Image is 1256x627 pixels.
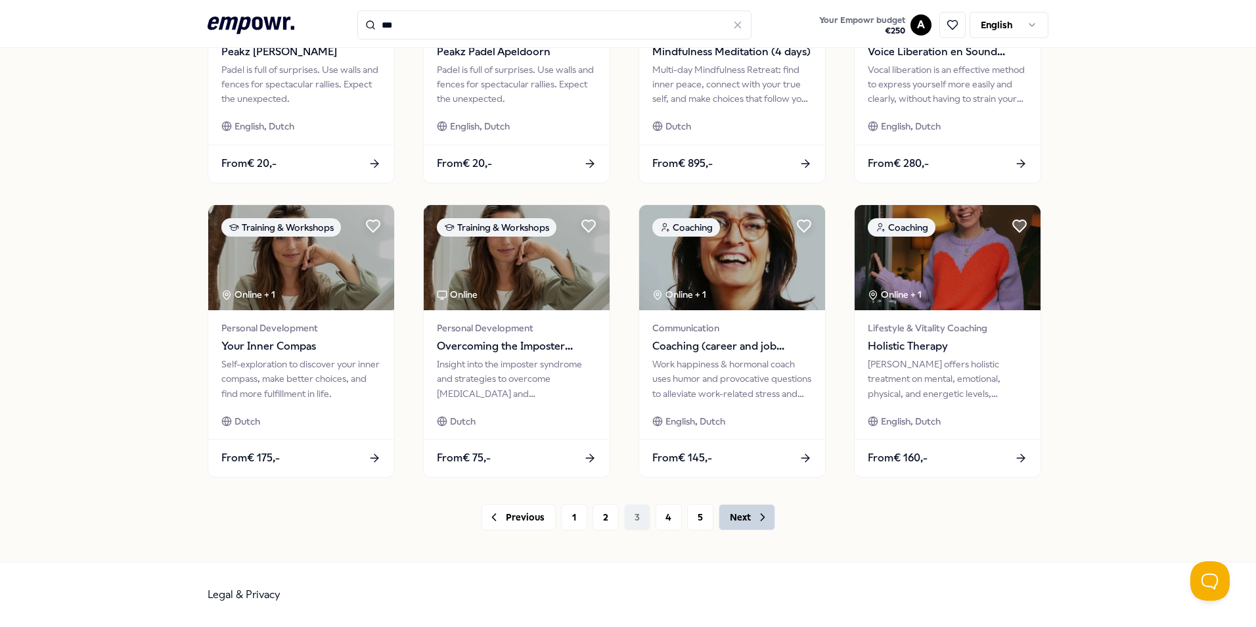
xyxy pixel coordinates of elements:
div: Multi-day Mindfulness Retreat: find inner peace, connect with your true self, and make choices th... [652,62,812,106]
div: Training & Workshops [437,218,556,237]
input: Search for products, categories or subcategories [357,11,751,39]
span: From € 280,- [868,155,929,172]
div: Online [437,287,478,302]
span: From € 160,- [868,450,928,467]
span: Holistic Therapy [868,338,1027,355]
span: From € 75,- [437,450,491,467]
img: package image [639,205,825,310]
span: English, Dutch [450,119,510,133]
button: Next [719,504,775,530]
div: Padel is full of surprises. Use walls and fences for spectacular rallies. Expect the unexpected. [437,62,596,106]
span: Your Empowr budget [819,15,905,26]
div: Online + 1 [652,287,706,302]
a: Legal & Privacy [208,588,280,601]
button: Your Empowr budget€250 [817,12,908,39]
span: Peakz [PERSON_NAME] [221,43,381,60]
a: Your Empowr budget€250 [814,11,910,39]
img: package image [208,205,394,310]
div: Self-exploration to discover your inner compass, make better choices, and find more fulfillment i... [221,357,381,401]
span: Peakz Padel Apeldoorn [437,43,596,60]
a: package imageTraining & WorkshopsOnline + 1Personal DevelopmentYour Inner CompasSelf-exploration ... [208,204,395,478]
div: Coaching [868,218,935,237]
img: package image [855,205,1041,310]
div: Training & Workshops [221,218,341,237]
span: Lifestyle & Vitality Coaching [868,321,1027,335]
button: 5 [687,504,713,530]
span: From € 175,- [221,450,280,467]
span: From € 895,- [652,155,713,172]
span: € 250 [819,26,905,36]
span: English, Dutch [881,414,941,429]
span: English, Dutch [665,414,725,429]
button: Previous [482,504,556,530]
a: package imageCoachingOnline + 1Lifestyle & Vitality CoachingHolistic Therapy[PERSON_NAME] offers ... [854,204,1041,478]
span: Overcoming the Imposter Syndrome [437,338,596,355]
div: Insight into the imposter syndrome and strategies to overcome [MEDICAL_DATA] and [MEDICAL_DATA]. [437,357,596,401]
button: A [910,14,931,35]
div: Online + 1 [868,287,922,302]
div: Vocal liberation is an effective method to express yourself more easily and clearly, without havi... [868,62,1027,106]
button: 4 [656,504,682,530]
a: package imageTraining & WorkshopsOnlinePersonal DevelopmentOvercoming the Imposter SyndromeInsigh... [423,204,610,478]
div: Online + 1 [221,287,275,302]
span: Dutch [450,414,476,429]
span: Coaching (career and job satisfaction) [652,338,812,355]
span: Voice Liberation en Sound Healing [868,43,1027,60]
span: Dutch [235,414,260,429]
span: Dutch [665,119,691,133]
span: Personal Development [437,321,596,335]
span: English, Dutch [235,119,294,133]
span: From € 20,- [437,155,492,172]
span: From € 20,- [221,155,277,172]
img: package image [424,205,610,310]
span: From € 145,- [652,450,712,467]
span: Communication [652,321,812,335]
span: Your Inner Compas [221,338,381,355]
iframe: Help Scout Beacon - Open [1190,561,1230,601]
div: [PERSON_NAME] offers holistic treatment on mental, emotional, physical, and energetic levels, ens... [868,357,1027,401]
div: Work happiness & hormonal coach uses humor and provocative questions to alleviate work-related st... [652,357,812,401]
div: Coaching [652,218,720,237]
button: 2 [593,504,619,530]
span: Mindfulness Meditation (4 days) [652,43,812,60]
span: English, Dutch [881,119,941,133]
button: 1 [561,504,587,530]
a: package imageCoachingOnline + 1CommunicationCoaching (career and job satisfaction)Work happiness ... [639,204,826,478]
span: Personal Development [221,321,381,335]
div: Padel is full of surprises. Use walls and fences for spectacular rallies. Expect the unexpected. [221,62,381,106]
